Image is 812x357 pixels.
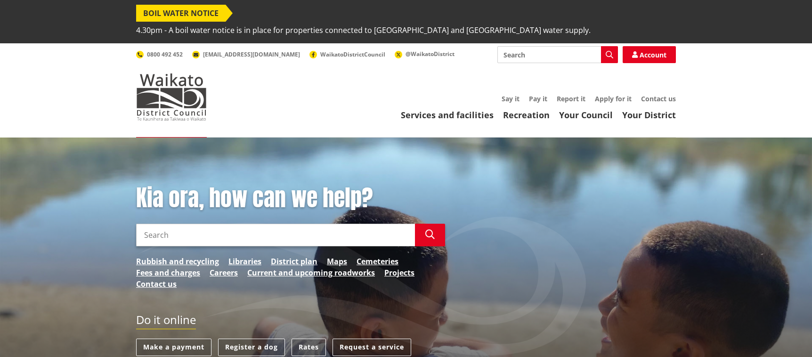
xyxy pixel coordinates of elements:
[136,185,445,212] h1: Kia ora, how can we help?
[401,109,494,121] a: Services and facilities
[136,22,591,39] span: 4.30pm - A boil water notice is in place for properties connected to [GEOGRAPHIC_DATA] and [GEOGR...
[136,313,196,330] h2: Do it online
[529,94,547,103] a: Pay it
[320,50,385,58] span: WaikatoDistrictCouncil
[136,267,200,278] a: Fees and charges
[641,94,676,103] a: Contact us
[228,256,261,267] a: Libraries
[333,339,411,356] a: Request a service
[559,109,613,121] a: Your Council
[210,267,238,278] a: Careers
[384,267,414,278] a: Projects
[327,256,347,267] a: Maps
[136,278,177,290] a: Contact us
[247,267,375,278] a: Current and upcoming roadworks
[357,256,398,267] a: Cemeteries
[136,73,207,121] img: Waikato District Council - Te Kaunihera aa Takiwaa o Waikato
[497,46,618,63] input: Search input
[623,46,676,63] a: Account
[292,339,326,356] a: Rates
[203,50,300,58] span: [EMAIL_ADDRESS][DOMAIN_NAME]
[136,5,226,22] span: BOIL WATER NOTICE
[271,256,317,267] a: District plan
[192,50,300,58] a: [EMAIL_ADDRESS][DOMAIN_NAME]
[147,50,183,58] span: 0800 492 452
[136,50,183,58] a: 0800 492 452
[502,94,520,103] a: Say it
[503,109,550,121] a: Recreation
[309,50,385,58] a: WaikatoDistrictCouncil
[406,50,455,58] span: @WaikatoDistrict
[136,224,415,246] input: Search input
[395,50,455,58] a: @WaikatoDistrict
[595,94,632,103] a: Apply for it
[557,94,585,103] a: Report it
[136,339,211,356] a: Make a payment
[622,109,676,121] a: Your District
[218,339,285,356] a: Register a dog
[136,256,219,267] a: Rubbish and recycling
